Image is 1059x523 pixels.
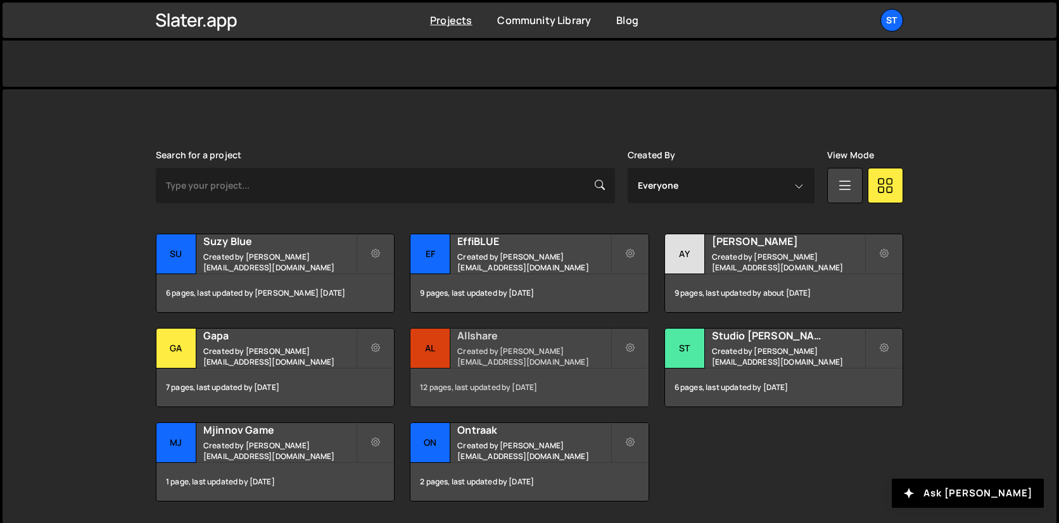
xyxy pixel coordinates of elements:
[156,463,394,501] div: 1 page, last updated by [DATE]
[156,150,241,160] label: Search for a project
[892,479,1044,508] button: Ask [PERSON_NAME]
[430,13,472,27] a: Projects
[410,423,450,463] div: On
[665,234,705,274] div: Ay
[712,346,865,367] small: Created by [PERSON_NAME][EMAIL_ADDRESS][DOMAIN_NAME]
[156,423,196,463] div: Mj
[664,234,903,313] a: Ay [PERSON_NAME] Created by [PERSON_NAME][EMAIL_ADDRESS][DOMAIN_NAME] 9 pages, last updated by ab...
[457,346,610,367] small: Created by [PERSON_NAME][EMAIL_ADDRESS][DOMAIN_NAME]
[457,329,610,343] h2: Allshare
[156,168,615,203] input: Type your project...
[410,274,648,312] div: 9 pages, last updated by [DATE]
[664,328,903,407] a: St Studio [PERSON_NAME] Created by [PERSON_NAME][EMAIL_ADDRESS][DOMAIN_NAME] 6 pages, last update...
[156,422,395,501] a: Mj Mjinnov Game Created by [PERSON_NAME][EMAIL_ADDRESS][DOMAIN_NAME] 1 page, last updated by [DATE]
[156,234,196,274] div: Su
[628,150,676,160] label: Created By
[156,369,394,406] div: 7 pages, last updated by [DATE]
[665,274,903,312] div: 9 pages, last updated by about [DATE]
[203,251,356,273] small: Created by [PERSON_NAME][EMAIL_ADDRESS][DOMAIN_NAME]
[410,234,649,313] a: Ef EffiBLUE Created by [PERSON_NAME][EMAIL_ADDRESS][DOMAIN_NAME] 9 pages, last updated by [DATE]
[457,440,610,462] small: Created by [PERSON_NAME][EMAIL_ADDRESS][DOMAIN_NAME]
[712,329,865,343] h2: Studio [PERSON_NAME]
[410,463,648,501] div: 2 pages, last updated by [DATE]
[410,369,648,406] div: 12 pages, last updated by [DATE]
[203,329,356,343] h2: Gapa
[827,150,874,160] label: View Mode
[497,13,591,27] a: Community Library
[712,234,865,248] h2: [PERSON_NAME]
[156,274,394,312] div: 6 pages, last updated by [PERSON_NAME] [DATE]
[203,346,356,367] small: Created by [PERSON_NAME][EMAIL_ADDRESS][DOMAIN_NAME]
[410,329,450,369] div: Al
[203,234,356,248] h2: Suzy Blue
[457,423,610,437] h2: Ontraak
[457,234,610,248] h2: EffiBLUE
[712,251,865,273] small: Created by [PERSON_NAME][EMAIL_ADDRESS][DOMAIN_NAME]
[410,328,649,407] a: Al Allshare Created by [PERSON_NAME][EMAIL_ADDRESS][DOMAIN_NAME] 12 pages, last updated by [DATE]
[616,13,638,27] a: Blog
[156,234,395,313] a: Su Suzy Blue Created by [PERSON_NAME][EMAIL_ADDRESS][DOMAIN_NAME] 6 pages, last updated by [PERSO...
[203,440,356,462] small: Created by [PERSON_NAME][EMAIL_ADDRESS][DOMAIN_NAME]
[410,234,450,274] div: Ef
[156,329,196,369] div: Ga
[203,423,356,437] h2: Mjinnov Game
[410,422,649,501] a: On Ontraak Created by [PERSON_NAME][EMAIL_ADDRESS][DOMAIN_NAME] 2 pages, last updated by [DATE]
[665,369,903,406] div: 6 pages, last updated by [DATE]
[457,251,610,273] small: Created by [PERSON_NAME][EMAIL_ADDRESS][DOMAIN_NAME]
[880,9,903,32] a: St
[156,328,395,407] a: Ga Gapa Created by [PERSON_NAME][EMAIL_ADDRESS][DOMAIN_NAME] 7 pages, last updated by [DATE]
[665,329,705,369] div: St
